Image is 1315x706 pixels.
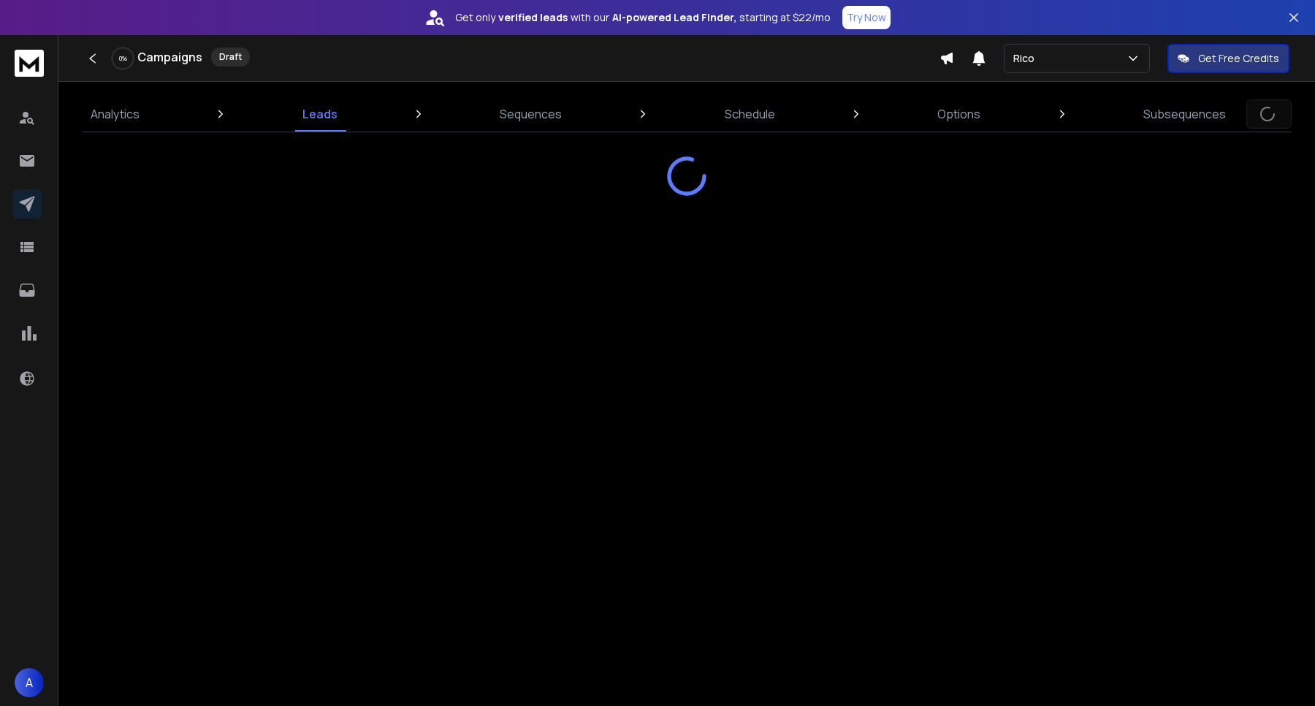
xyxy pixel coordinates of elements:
strong: AI-powered Lead Finder, [612,10,736,25]
p: Rico [1013,51,1040,66]
div: Draft [211,48,250,67]
a: Schedule [716,96,784,132]
button: A [15,668,44,697]
a: Sequences [491,96,571,132]
p: Subsequences [1143,105,1226,123]
p: Get Free Credits [1198,51,1279,66]
p: Sequences [500,105,562,123]
p: Get only with our starting at $22/mo [455,10,831,25]
p: 0 % [119,54,127,63]
button: Get Free Credits [1167,44,1289,73]
a: Options [929,96,989,132]
a: Leads [294,96,346,132]
p: Schedule [725,105,775,123]
strong: verified leads [498,10,568,25]
a: Analytics [82,96,148,132]
p: Analytics [91,105,140,123]
button: Try Now [842,6,891,29]
p: Options [937,105,980,123]
h1: Campaigns [137,48,202,66]
p: Try Now [847,10,886,25]
img: logo [15,50,44,77]
p: Leads [302,105,338,123]
a: Subsequences [1135,96,1235,132]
